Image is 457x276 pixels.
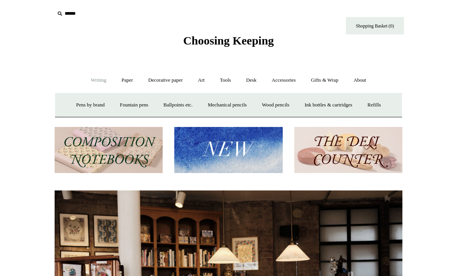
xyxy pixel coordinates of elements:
a: Writing [84,70,113,91]
a: Choosing Keeping [183,40,274,46]
a: Shopping Basket (0) [346,17,404,34]
a: Decorative paper [141,70,190,91]
a: Ballpoints etc. [156,95,199,115]
a: About [347,70,373,91]
a: Ink bottles & cartridges [297,95,359,115]
a: Refills [361,95,388,115]
img: New.jpg__PID:f73bdf93-380a-4a35-bcfe-7823039498e1 [174,127,282,173]
a: Mechanical pencils [201,95,254,115]
img: 202302 Composition ledgers.jpg__PID:69722ee6-fa44-49dd-a067-31375e5d54ec [55,127,163,173]
a: Pens by brand [69,95,112,115]
a: Wood pencils [255,95,296,115]
a: Accessories [265,70,303,91]
a: Paper [115,70,140,91]
a: Gifts & Wrap [304,70,345,91]
a: Art [191,70,211,91]
a: Desk [239,70,264,91]
a: Fountain pens [113,95,155,115]
span: Choosing Keeping [183,34,274,47]
a: Tools [213,70,238,91]
img: The Deli Counter [294,127,402,173]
